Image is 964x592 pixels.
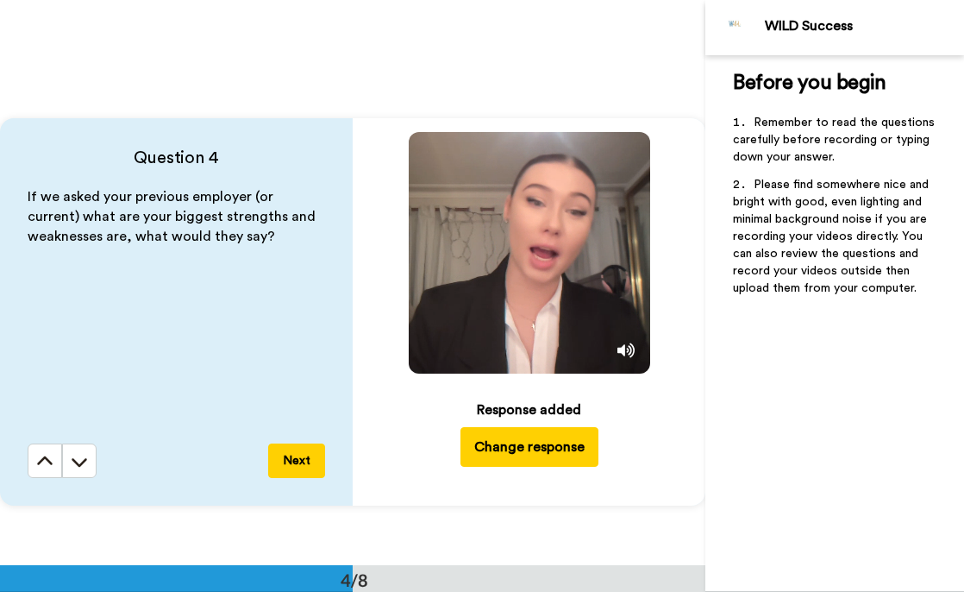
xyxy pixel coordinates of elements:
span: Before you begin [733,72,886,93]
button: Next [268,444,325,478]
span: Remember to read the questions carefully before recording or typing down your answer. [733,117,938,163]
div: Response added [477,400,581,420]
img: Mute/Unmute [617,342,635,359]
span: If we asked your previous employer (or current) what are your biggest strengths and weaknesses ar... [28,190,319,243]
span: Please find somewhere nice and bright with good, even lighting and minimal background noise if yo... [733,179,932,294]
h4: Question 4 [28,146,325,170]
img: Profile Image [715,7,756,48]
button: Change response [460,427,598,467]
div: 4/8 [313,568,396,592]
div: WILD Success [765,18,963,35]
